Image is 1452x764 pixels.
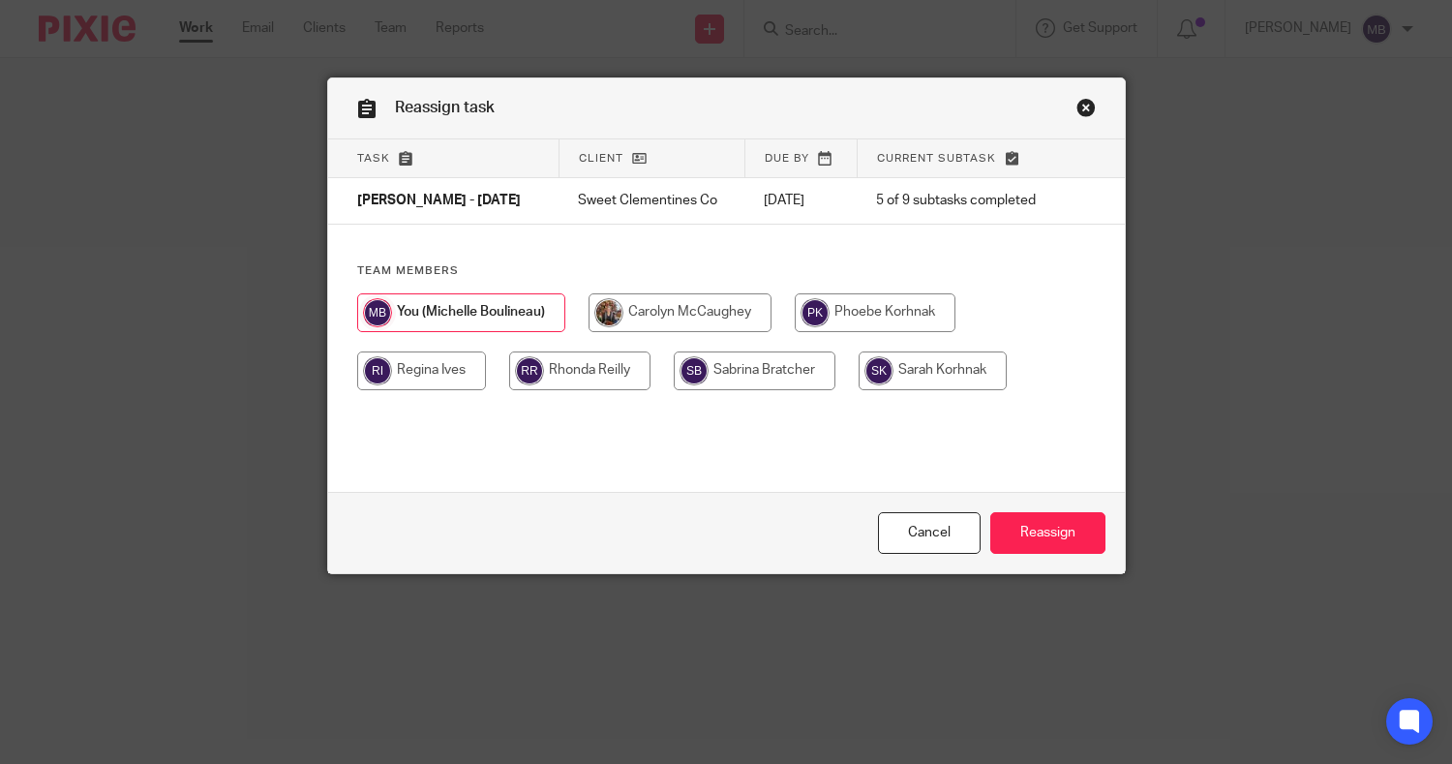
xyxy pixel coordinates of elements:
span: Task [357,153,390,164]
p: [DATE] [764,191,837,210]
span: Due by [765,153,809,164]
input: Reassign [990,512,1105,554]
td: 5 of 9 subtasks completed [857,178,1064,225]
span: Current subtask [877,153,996,164]
h4: Team members [357,263,1096,279]
span: Client [579,153,623,164]
span: [PERSON_NAME] - [DATE] [357,195,521,208]
a: Close this dialog window [878,512,981,554]
span: Reassign task [395,100,495,115]
a: Close this dialog window [1076,98,1096,124]
p: Sweet Clementines Co [578,191,725,210]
